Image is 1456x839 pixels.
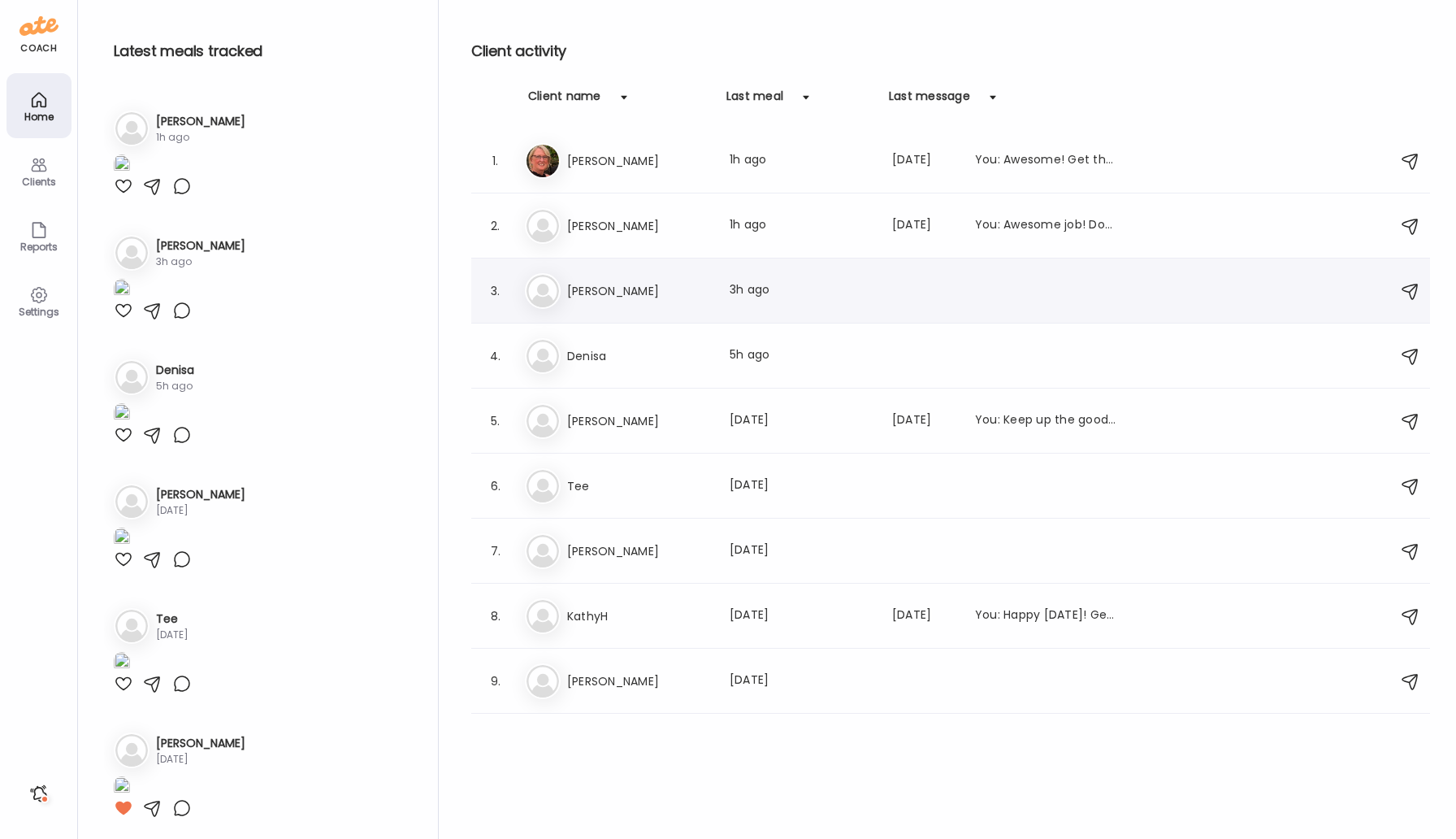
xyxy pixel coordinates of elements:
[10,111,68,122] div: Home
[892,216,955,236] div: [DATE]
[115,734,148,767] img: bg-avatar-default.svg
[892,606,955,626] div: [DATE]
[156,735,245,752] h3: [PERSON_NAME]
[114,403,130,425] img: images%2FpjsnEiu7NkPiZqu6a8wFh07JZ2F3%2FS1WMUdOIW9DsWlLF3Y5s%2FFIy2MTEe600JajxDJvrF_1080
[156,611,188,628] h3: Tee
[114,528,130,550] img: images%2FTWbYycbN6VXame8qbTiqIxs9Hvy2%2FXEEjcDflX7liGmnvRhyY%2F0eIvye5xggu3B7gYQSDB_1080
[486,606,505,626] div: 8.
[115,237,148,269] img: bg-avatar-default.svg
[730,411,873,431] div: [DATE]
[528,88,601,114] div: Client name
[156,237,245,254] h3: [PERSON_NAME]
[526,340,559,372] img: bg-avatar-default.svg
[19,13,58,39] img: ate
[726,88,783,114] div: Last meal
[567,216,710,236] h3: [PERSON_NAME]
[10,306,68,317] div: Settings
[730,541,873,561] div: [DATE]
[156,254,245,269] div: 3h ago
[20,41,57,55] div: coach
[892,151,955,171] div: [DATE]
[156,752,245,767] div: [DATE]
[526,665,559,698] img: bg-avatar-default.svg
[567,346,710,366] h3: Denisa
[567,606,710,626] h3: KathyH
[975,411,1118,431] div: You: Keep up the good work! Get that food in!
[730,606,873,626] div: [DATE]
[156,379,194,393] div: 5h ago
[486,411,505,431] div: 5.
[526,535,559,567] img: bg-avatar-default.svg
[114,652,130,674] img: images%2Foo7fuxIcn3dbckGTSfsqpZasXtv1%2FnAqZzKyXElY4UFFkkAxd%2FseXMM2FFyjyMUon9quQL_1080
[975,216,1118,236] div: You: Awesome job! Don't forget to add in sleep and water intake! Keep up the good work!
[526,470,559,502] img: bg-avatar-default.svg
[115,610,148,642] img: bg-avatar-default.svg
[567,281,710,301] h3: [PERSON_NAME]
[115,485,148,518] img: bg-avatar-default.svg
[156,628,188,642] div: [DATE]
[526,275,559,307] img: bg-avatar-default.svg
[730,476,873,496] div: [DATE]
[730,346,873,366] div: 5h ago
[526,600,559,633] img: bg-avatar-default.svg
[567,541,710,561] h3: [PERSON_NAME]
[567,476,710,496] h3: Tee
[486,672,505,691] div: 9.
[115,361,148,393] img: bg-avatar-default.svg
[114,39,412,63] h2: Latest meals tracked
[156,130,245,145] div: 1h ago
[730,281,873,301] div: 3h ago
[486,541,505,561] div: 7.
[567,411,710,431] h3: [PERSON_NAME]
[115,112,148,145] img: bg-avatar-default.svg
[486,151,505,171] div: 1.
[486,346,505,366] div: 4.
[975,151,1118,171] div: You: Awesome! Get that sleep in for [DATE] and [DATE], you're doing great!
[486,476,505,496] div: 6.
[567,151,710,171] h3: [PERSON_NAME]
[10,176,68,187] div: Clients
[889,88,970,114] div: Last message
[730,672,873,691] div: [DATE]
[10,241,68,252] div: Reports
[471,39,1430,63] h2: Client activity
[156,503,245,518] div: [DATE]
[730,151,873,171] div: 1h ago
[567,672,710,691] h3: [PERSON_NAME]
[114,154,130,176] img: images%2FCVHIpVfqQGSvEEy3eBAt9lLqbdp1%2F04MvqvYj0PoglNtn1gKQ%2Ff1DqXFf2QkAc4hyDtHaY_1080
[526,210,559,242] img: bg-avatar-default.svg
[156,113,245,130] h3: [PERSON_NAME]
[975,606,1118,626] div: You: Happy [DATE]! Get that food/water/sleep in from the past few days [DATE]! Enjoy your weekend!
[486,281,505,301] div: 3.
[526,405,559,437] img: bg-avatar-default.svg
[526,145,559,177] img: avatars%2FahVa21GNcOZO3PHXEF6GyZFFpym1
[486,216,505,236] div: 2.
[892,411,955,431] div: [DATE]
[156,486,245,503] h3: [PERSON_NAME]
[114,279,130,301] img: images%2FMmnsg9FMMIdfUg6NitmvFa1XKOJ3%2FnmPbIN2D0ZMCd5gyOLuy%2Fd7XxQcXNmBJSaOGAaRNw_1080
[156,362,194,379] h3: Denisa
[730,216,873,236] div: 1h ago
[114,776,130,798] img: images%2FbvRX2pFCROQWHeSoHPTPPVxD9x42%2FKOP5GkOwDilsdxUa0l9r%2FspuM15nrXnsz6gX6PXum_1080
